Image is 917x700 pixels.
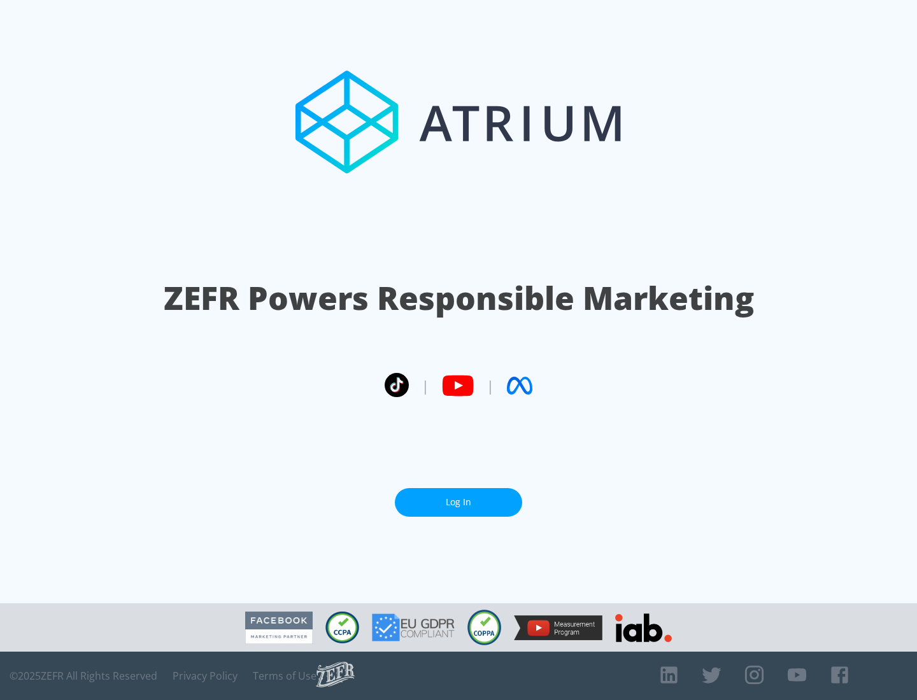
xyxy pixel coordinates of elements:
img: CCPA Compliant [325,612,359,643]
span: | [422,376,429,395]
img: IAB [615,613,672,642]
img: Facebook Marketing Partner [245,612,313,644]
img: YouTube Measurement Program [514,615,602,640]
span: © 2025 ZEFR All Rights Reserved [10,669,157,682]
span: | [487,376,494,395]
a: Terms of Use [253,669,316,682]
a: Log In [395,488,522,517]
img: GDPR Compliant [372,613,455,641]
img: COPPA Compliant [467,610,501,645]
a: Privacy Policy [173,669,238,682]
h1: ZEFR Powers Responsible Marketing [164,276,754,320]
